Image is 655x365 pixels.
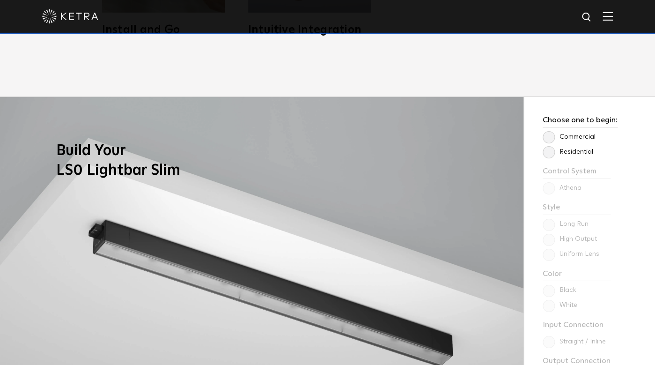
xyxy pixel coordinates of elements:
[581,12,593,23] img: search icon
[543,116,618,127] h3: Choose one to begin:
[42,9,98,23] img: ketra-logo-2019-white
[543,148,593,156] label: Residential
[603,12,613,21] img: Hamburger%20Nav.svg
[543,133,596,141] label: Commercial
